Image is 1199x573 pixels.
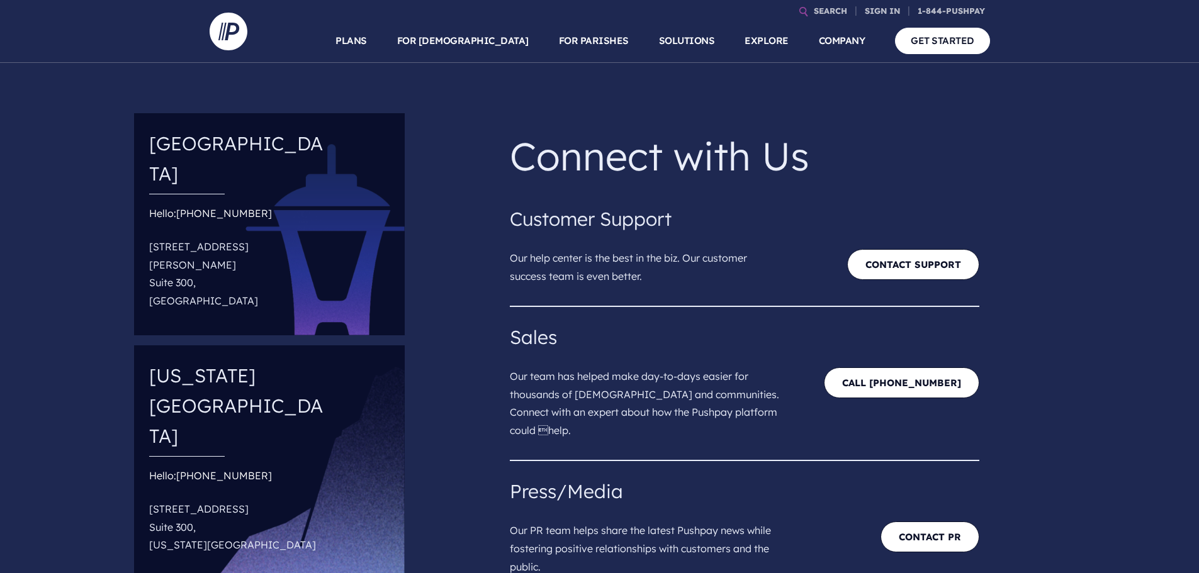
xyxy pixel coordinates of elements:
h4: Sales [510,322,980,352]
a: SOLUTIONS [659,19,715,63]
a: Contact Support [847,249,979,280]
a: CALL [PHONE_NUMBER] [824,367,979,398]
h4: Press/Media [510,476,980,506]
p: Our team has helped make day-to-days easier for thousands of [DEMOGRAPHIC_DATA] and communities. ... [510,352,792,445]
h4: Customer Support [510,204,980,234]
p: Connect with Us [510,123,980,189]
div: Hello: [149,204,329,315]
a: GET STARTED [895,28,990,53]
h4: [GEOGRAPHIC_DATA] [149,123,329,194]
a: PLANS [335,19,367,63]
p: [STREET_ADDRESS][PERSON_NAME] Suite 300, [GEOGRAPHIC_DATA] [149,233,329,315]
a: [PHONE_NUMBER] [176,469,272,482]
h4: [US_STATE][GEOGRAPHIC_DATA] [149,355,329,456]
p: [STREET_ADDRESS] Suite 300, [US_STATE][GEOGRAPHIC_DATA] [149,495,329,559]
a: FOR PARISHES [559,19,629,63]
a: EXPLORE [745,19,789,63]
p: Our help center is the best in the biz. Our customer success team is even better. [510,234,792,291]
a: [PHONE_NUMBER] [176,207,272,220]
div: Hello: [149,467,329,559]
a: Contact PR [881,521,979,552]
a: FOR [DEMOGRAPHIC_DATA] [397,19,529,63]
a: COMPANY [819,19,865,63]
